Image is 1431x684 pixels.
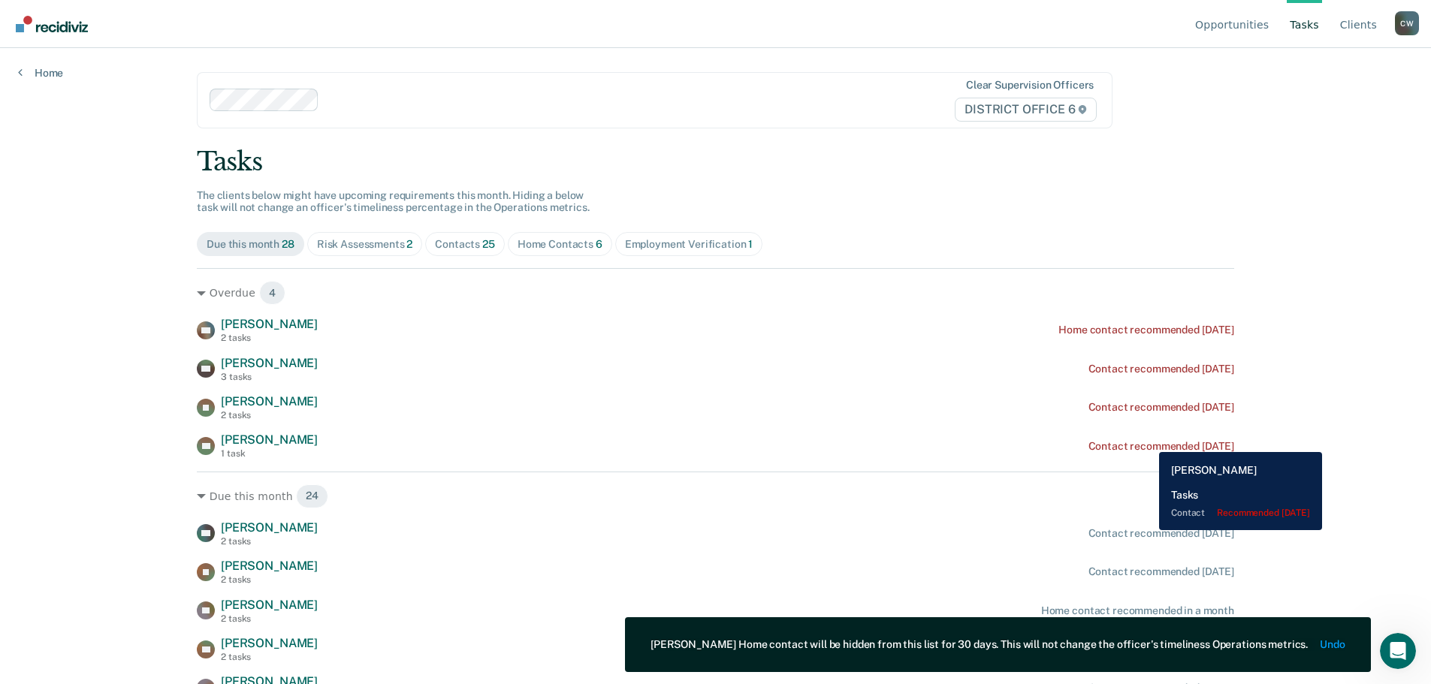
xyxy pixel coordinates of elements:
[221,574,318,585] div: 2 tasks
[1380,633,1416,669] iframe: Intercom live chat
[221,372,318,382] div: 3 tasks
[221,613,318,624] div: 2 tasks
[406,238,412,250] span: 2
[317,238,413,251] div: Risk Assessments
[1088,527,1234,540] div: Contact recommended [DATE]
[1395,11,1419,35] div: C W
[207,238,294,251] div: Due this month
[1088,565,1234,578] div: Contact recommended [DATE]
[221,432,318,447] span: [PERSON_NAME]
[197,146,1234,177] div: Tasks
[221,317,318,331] span: [PERSON_NAME]
[197,189,590,214] span: The clients below might have upcoming requirements this month. Hiding a below task will not chang...
[221,333,318,343] div: 2 tasks
[221,394,318,408] span: [PERSON_NAME]
[221,448,318,459] div: 1 task
[435,238,495,251] div: Contacts
[221,652,318,662] div: 2 tasks
[197,281,1234,305] div: Overdue 4
[482,238,495,250] span: 25
[625,238,753,251] div: Employment Verification
[1088,401,1234,414] div: Contact recommended [DATE]
[282,238,294,250] span: 28
[16,16,88,32] img: Recidiviz
[651,638,1308,651] div: [PERSON_NAME] Home contact will be hidden from this list for 30 days. This will not change the of...
[1088,363,1234,375] div: Contact recommended [DATE]
[966,79,1094,92] div: Clear supervision officers
[221,536,318,547] div: 2 tasks
[296,484,328,508] span: 24
[221,598,318,612] span: [PERSON_NAME]
[1395,11,1419,35] button: Profile dropdown button
[748,238,753,250] span: 1
[1321,638,1345,651] button: Undo
[197,484,1234,508] div: Due this month 24
[596,238,602,250] span: 6
[1088,440,1234,453] div: Contact recommended [DATE]
[221,410,318,420] div: 2 tasks
[18,66,63,80] a: Home
[259,281,285,305] span: 4
[221,520,318,535] span: [PERSON_NAME]
[221,356,318,370] span: [PERSON_NAME]
[221,559,318,573] span: [PERSON_NAME]
[221,636,318,650] span: [PERSON_NAME]
[1041,604,1234,617] div: Home contact recommended in a month
[1058,324,1234,336] div: Home contact recommended [DATE]
[955,98,1097,122] span: DISTRICT OFFICE 6
[518,238,602,251] div: Home Contacts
